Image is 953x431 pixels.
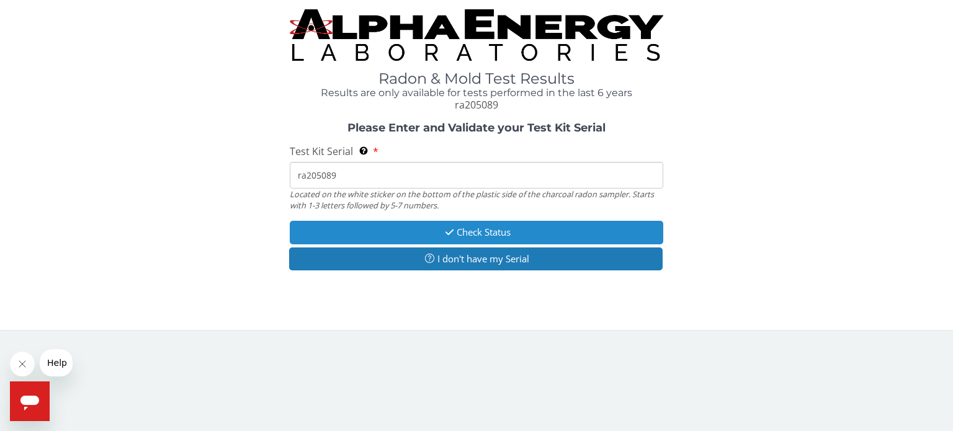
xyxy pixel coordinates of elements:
iframe: Button to launch messaging window [10,381,50,421]
span: ra205089 [455,98,498,112]
img: TightCrop.jpg [290,9,663,61]
button: I don't have my Serial [289,247,663,270]
iframe: Message from company [40,349,73,376]
h4: Results are only available for tests performed in the last 6 years [290,87,663,99]
h1: Radon & Mold Test Results [290,71,663,87]
div: Located on the white sticker on the bottom of the plastic side of the charcoal radon sampler. Sta... [290,189,663,211]
span: Test Kit Serial [290,144,353,158]
button: Check Status [290,221,663,244]
iframe: Close message [10,352,35,376]
strong: Please Enter and Validate your Test Kit Serial [347,121,606,135]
